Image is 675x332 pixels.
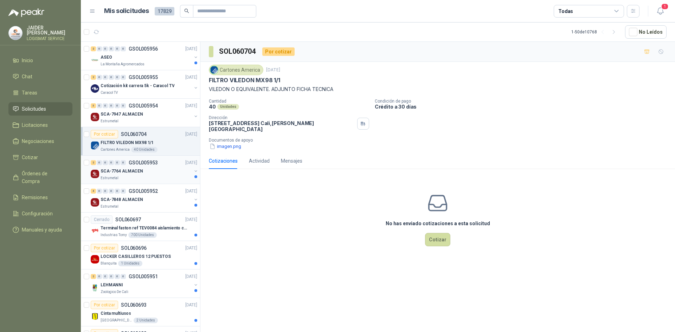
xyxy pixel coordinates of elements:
[91,46,96,51] div: 2
[249,157,270,165] div: Actividad
[121,302,147,307] p: SOL060693
[8,70,72,83] a: Chat
[115,75,120,80] div: 0
[129,274,158,279] p: GSOL005951
[101,289,128,295] p: Zoologico De Cali
[22,154,38,161] span: Cotizar
[129,160,158,165] p: GSOL005953
[8,8,44,17] img: Logo peakr
[109,274,114,279] div: 0
[22,137,54,145] span: Negociaciones
[121,160,126,165] div: 0
[22,121,48,129] span: Licitaciones
[8,191,72,204] a: Remisiones
[91,187,199,209] a: 4 0 0 0 0 0 GSOL005952[DATE] Company LogoSCA-7848 ALMACENEstrumetal
[8,223,72,236] a: Manuales y ayuda
[91,255,99,263] img: Company Logo
[91,215,112,224] div: Cerrado
[121,189,126,194] div: 0
[262,47,295,56] div: Por cotizar
[209,85,667,93] p: VILEDON O EQUIVALENTE. ADJUNTO FICHA TECNICA
[219,46,257,57] h3: SOL060704
[97,274,102,279] div: 0
[91,189,96,194] div: 4
[101,175,118,181] p: Estrumetal
[101,139,154,146] p: FILTRO VILEDON MX98 1/1
[91,198,99,207] img: Company Logo
[27,25,72,35] p: JAIDER [PERSON_NAME]
[121,75,126,80] div: 0
[101,61,144,67] p: La Montaña Agromercados
[109,46,114,51] div: 0
[185,46,197,52] p: [DATE]
[101,196,143,203] p: SCA-7848 ALMACEN
[8,102,72,116] a: Solicitudes
[101,318,132,323] p: [GEOGRAPHIC_DATA]
[91,274,96,279] div: 2
[115,274,120,279] div: 0
[81,298,200,326] a: Por cotizarSOL060693[DATE] Company LogoCinta multiusos[GEOGRAPHIC_DATA]2 Unidades
[91,160,96,165] div: 2
[91,113,99,121] img: Company Logo
[97,75,102,80] div: 0
[115,189,120,194] div: 0
[8,207,72,220] a: Configuración
[104,6,149,16] h1: Mis solicitudes
[115,217,141,222] p: SOL060697
[101,253,171,260] p: LOCKER CASILLEROS 12 PUESTOS
[129,75,158,80] p: GSOL005955
[185,216,197,223] p: [DATE]
[22,73,32,80] span: Chat
[8,151,72,164] a: Cotizar
[109,189,114,194] div: 0
[185,302,197,308] p: [DATE]
[22,170,66,185] span: Órdenes de Compra
[91,227,99,235] img: Company Logo
[101,118,118,124] p: Estrumetal
[91,170,99,178] img: Company Logo
[91,84,99,93] img: Company Logo
[22,105,46,113] span: Solicitudes
[210,66,218,74] img: Company Logo
[22,89,37,97] span: Tareas
[91,141,99,150] img: Company Logo
[121,132,147,137] p: SOL060704
[22,194,48,201] span: Remisiones
[266,67,280,73] p: [DATE]
[115,46,120,51] div: 0
[8,86,72,99] a: Tareas
[571,26,619,38] div: 1 - 50 de 10768
[661,3,669,10] span: 1
[425,233,450,246] button: Cotizar
[97,103,102,108] div: 0
[103,75,108,80] div: 0
[103,160,108,165] div: 0
[91,284,99,292] img: Company Logo
[209,115,354,120] p: Dirección
[27,37,72,41] p: LOGISMAT SERVICE
[185,273,197,280] p: [DATE]
[103,189,108,194] div: 0
[129,189,158,194] p: GSOL005952
[22,57,33,64] span: Inicio
[97,160,102,165] div: 0
[91,244,118,252] div: Por cotizar
[121,46,126,51] div: 0
[101,225,188,232] p: Terminal faston ref TEV0084 aislamiento completo
[8,54,72,67] a: Inicio
[103,103,108,108] div: 0
[209,99,369,104] p: Cantidad
[209,138,672,143] p: Documentos de apoyo
[91,301,118,309] div: Por cotizar
[91,272,199,295] a: 2 0 0 0 0 0 GSOL005951[DATE] Company LogoLEHMANNIZoologico De Cali
[91,312,99,320] img: Company Logo
[185,160,197,166] p: [DATE]
[22,210,53,217] span: Configuración
[81,127,200,156] a: Por cotizarSOL060704[DATE] Company LogoFILTRO VILEDON MX98 1/1Cartones America40 Unidades
[97,189,102,194] div: 0
[91,103,96,108] div: 3
[625,25,667,39] button: No Leídos
[209,104,216,110] p: 40
[101,282,123,288] p: LEHMANNI
[121,103,126,108] div: 0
